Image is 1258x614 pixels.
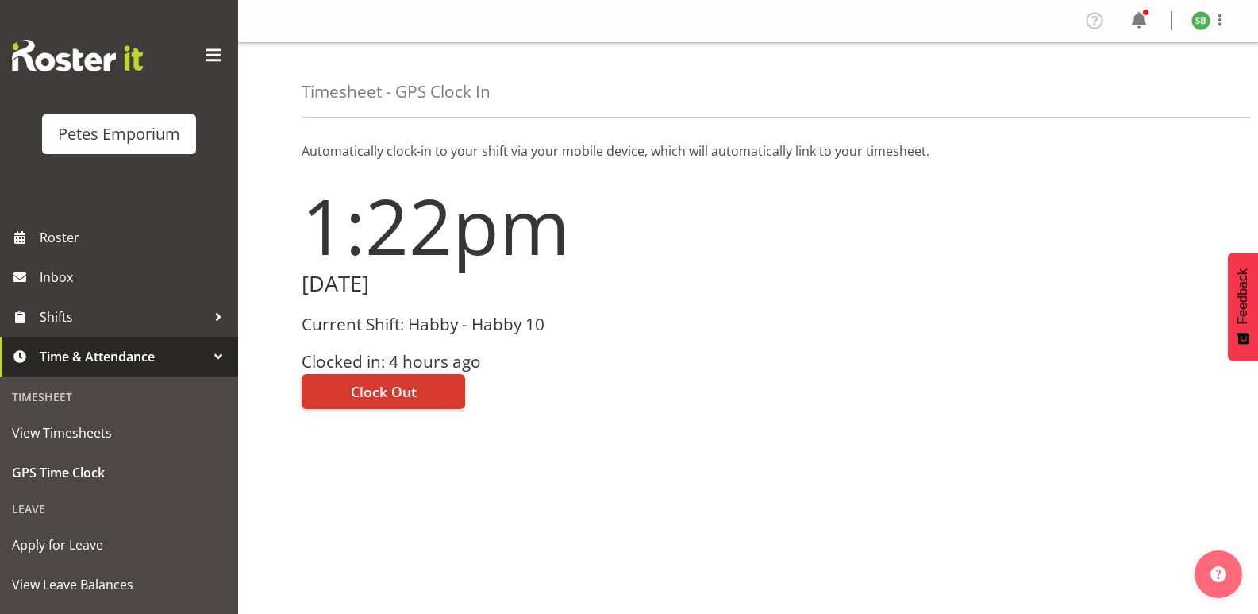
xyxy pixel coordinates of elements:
[4,380,234,413] div: Timesheet
[1228,253,1258,361] button: Feedback - Show survey
[302,353,739,371] h3: Clocked in: 4 hours ago
[40,345,206,369] span: Time & Attendance
[1191,11,1210,30] img: stephanie-burden9828.jpg
[40,305,206,329] span: Shifts
[302,374,465,409] button: Clock Out
[40,226,230,249] span: Roster
[1236,268,1250,324] span: Feedback
[302,141,1195,160] p: Automatically clock-in to your shift via your mobile device, which will automatically link to you...
[58,122,180,146] div: Petes Emporium
[302,315,739,334] h3: Current Shift: Habby - Habby 10
[12,533,226,557] span: Apply for Leave
[4,492,234,525] div: Leave
[4,413,234,453] a: View Timesheets
[302,183,739,268] h1: 1:22pm
[40,265,230,289] span: Inbox
[1210,566,1226,582] img: help-xxl-2.png
[4,453,234,492] a: GPS Time Clock
[351,381,417,402] span: Clock Out
[12,573,226,597] span: View Leave Balances
[4,565,234,604] a: View Leave Balances
[12,461,226,485] span: GPS Time Clock
[12,40,143,71] img: Rosterit website logo
[12,421,226,445] span: View Timesheets
[302,83,491,101] h4: Timesheet - GPS Clock In
[4,525,234,565] a: Apply for Leave
[302,272,739,296] h2: [DATE]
